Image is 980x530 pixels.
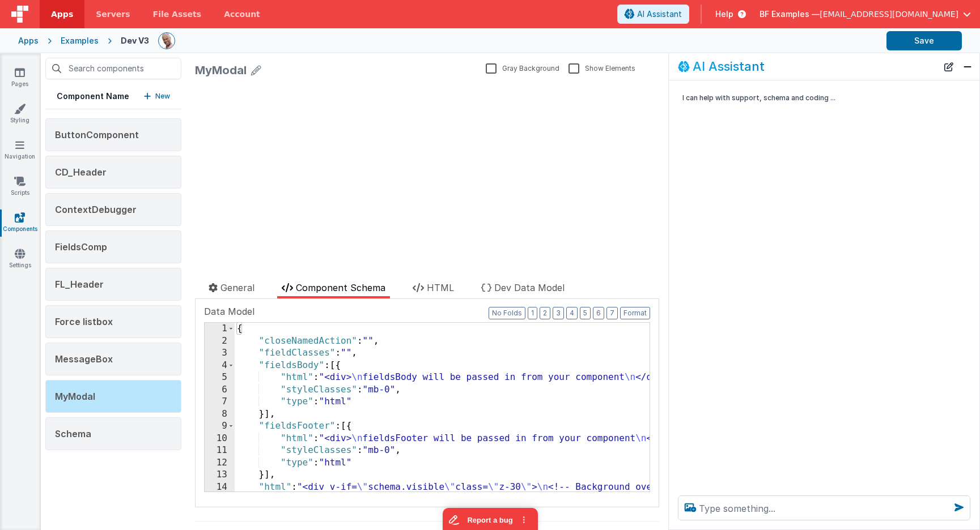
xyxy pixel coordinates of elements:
div: 5 [205,371,235,384]
div: Examples [61,35,99,46]
div: 7 [205,396,235,408]
div: 3 [205,347,235,360]
div: 4 [205,360,235,372]
button: 6 [593,307,604,319]
div: 12 [205,457,235,469]
span: [EMAIL_ADDRESS][DOMAIN_NAME] [820,8,958,20]
div: 2 [205,335,235,348]
div: 6 [205,384,235,396]
button: Format [620,307,650,319]
span: AI Assistant [637,8,682,20]
label: Gray Background [486,62,559,73]
button: AI Assistant [617,5,689,24]
span: Apps [51,8,73,20]
span: Component Schema [296,282,385,293]
button: New [144,91,170,102]
div: 13 [205,469,235,481]
span: MyModal [55,391,95,402]
span: File Assets [153,8,202,20]
span: MessageBox [55,353,113,365]
span: General [220,282,254,293]
div: 11 [205,444,235,457]
button: No Folds [489,307,525,319]
p: I can help with support, schema and coding ... [682,92,936,104]
div: Apps [18,35,39,46]
span: FieldsComp [55,241,107,253]
span: CD_Header [55,166,107,178]
div: 9 [205,420,235,433]
button: 4 [566,307,578,319]
h2: AI Assistant [693,59,765,73]
div: Dev V3 [121,35,149,46]
span: Dev Data Model [494,282,565,293]
label: Show Elements [569,62,635,73]
span: Force listbox [55,316,113,327]
span: Schema [55,428,91,439]
button: 1 [528,307,537,319]
span: ButtonComponent [55,129,139,140]
span: ContextDebugger [55,204,137,215]
div: 8 [205,408,235,421]
span: FL_Header [55,279,104,290]
span: Servers [96,8,130,20]
span: HTML [427,282,454,293]
p: New [155,91,170,102]
button: New Chat [941,59,957,75]
button: BF Examples — [EMAIL_ADDRESS][DOMAIN_NAME] [760,8,971,20]
div: MyModal [195,62,247,78]
span: Data Model [204,305,254,318]
div: 1 [205,323,235,335]
h5: Component Name [57,91,129,102]
button: 5 [580,307,591,319]
button: 2 [540,307,550,319]
img: 11ac31fe5dc3d0eff3fbbbf7b26fa6e1 [159,33,175,49]
button: Close [960,59,975,75]
button: Save [886,31,962,50]
div: 10 [205,433,235,445]
span: Help [715,8,733,20]
button: 7 [606,307,618,319]
button: 3 [553,307,564,319]
span: BF Examples — [760,8,820,20]
input: Search components [45,58,181,79]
